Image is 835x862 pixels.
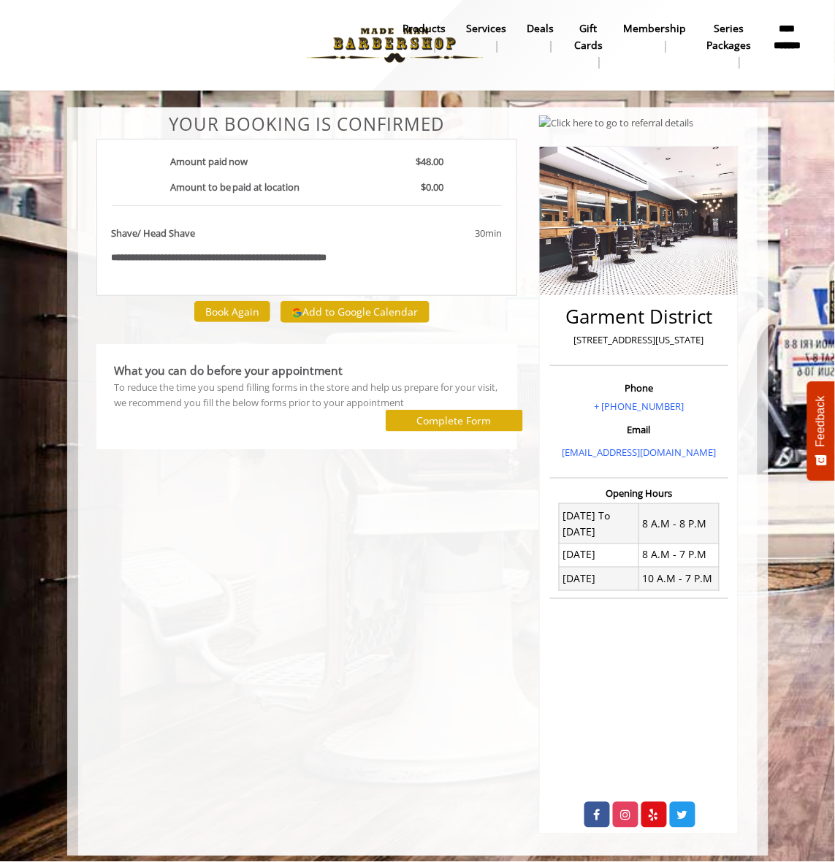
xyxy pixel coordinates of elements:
[559,544,638,568] td: [DATE]
[564,18,613,72] a: Gift cardsgift cards
[562,446,716,459] a: [EMAIL_ADDRESS][DOMAIN_NAME]
[550,488,728,498] h3: Opening Hours
[639,504,719,544] td: 8 A.M - 8 P.M
[170,180,300,194] b: Amount to be paid at location
[815,396,828,447] span: Feedback
[403,20,446,37] b: products
[696,18,761,72] a: Series packagesSeries packages
[115,362,343,378] b: What you can do before your appointment
[386,410,523,431] button: Complete Form
[281,301,430,323] button: Add to Google Calendar
[112,226,196,241] b: Shave/ Head Shave
[613,18,696,56] a: MembershipMembership
[421,180,443,194] b: $0.00
[417,415,492,427] label: Complete Form
[554,424,725,435] h3: Email
[559,568,638,591] td: [DATE]
[194,301,270,322] button: Book Again
[386,226,502,241] div: 30min
[807,381,835,481] button: Feedback - Show survey
[170,155,248,168] b: Amount paid now
[706,20,751,53] b: Series packages
[416,155,443,168] b: $48.00
[96,115,518,134] center: Your Booking is confirmed
[456,18,516,56] a: ServicesServices
[639,568,719,591] td: 10 A.M - 7 P.M
[115,380,500,411] div: To reduce the time you spend filling forms in the store and help us prepare for your visit, we re...
[559,504,638,544] td: [DATE] To [DATE]
[466,20,506,37] b: Services
[516,18,564,56] a: DealsDeals
[554,332,725,348] p: [STREET_ADDRESS][US_STATE]
[539,115,693,131] img: Click here to go to referral details
[294,5,495,85] img: Made Man Barbershop logo
[623,20,686,37] b: Membership
[639,544,719,568] td: 8 A.M - 7 P.M
[392,18,456,56] a: Productsproducts
[554,306,725,327] h2: Garment District
[574,20,603,53] b: gift cards
[594,400,684,413] a: + [PHONE_NUMBER]
[527,20,554,37] b: Deals
[554,383,725,393] h3: Phone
